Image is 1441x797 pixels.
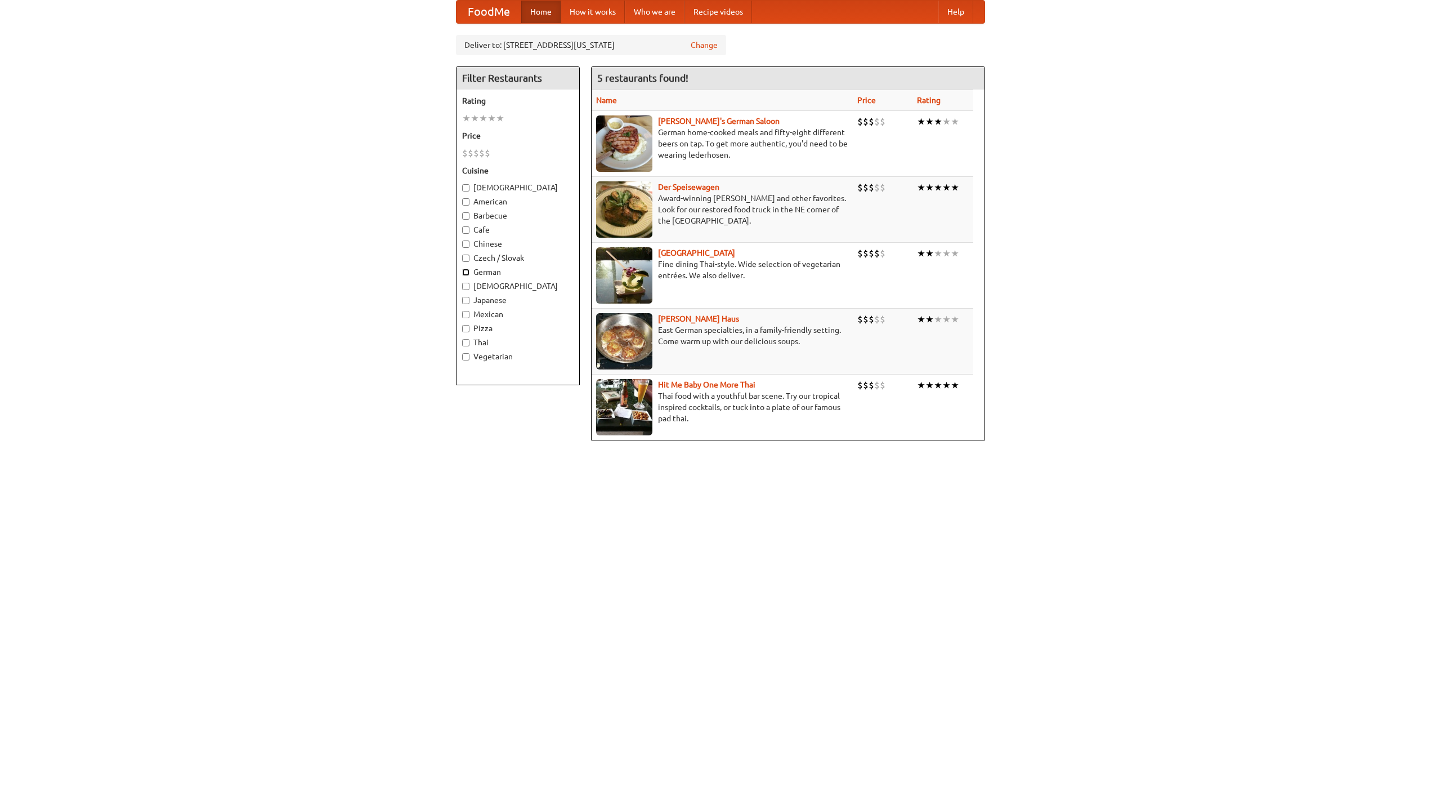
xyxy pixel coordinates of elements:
li: $ [869,247,874,260]
li: ★ [951,181,959,194]
p: Award-winning [PERSON_NAME] and other favorites. Look for our restored food truck in the NE corne... [596,193,848,226]
li: ★ [917,313,925,326]
li: $ [869,379,874,391]
input: Barbecue [462,212,469,220]
li: $ [857,115,863,128]
li: $ [479,147,485,159]
label: Thai [462,337,574,348]
li: ★ [951,247,959,260]
img: kohlhaus.jpg [596,313,652,369]
li: ★ [925,181,934,194]
li: ★ [462,112,471,124]
a: Rating [917,96,941,105]
li: $ [880,313,885,326]
li: ★ [951,313,959,326]
input: Thai [462,339,469,346]
li: $ [874,379,880,391]
li: $ [485,147,490,159]
label: Barbecue [462,210,574,221]
img: babythai.jpg [596,379,652,435]
label: [DEMOGRAPHIC_DATA] [462,182,574,193]
li: ★ [942,181,951,194]
li: ★ [917,247,925,260]
li: ★ [942,379,951,391]
li: $ [874,313,880,326]
li: ★ [942,247,951,260]
li: ★ [925,379,934,391]
li: $ [857,247,863,260]
li: ★ [951,115,959,128]
li: $ [863,247,869,260]
input: [DEMOGRAPHIC_DATA] [462,283,469,290]
li: $ [874,115,880,128]
label: Japanese [462,295,574,306]
label: Cafe [462,224,574,235]
li: $ [468,147,473,159]
input: American [462,198,469,206]
a: Recipe videos [684,1,752,23]
a: [GEOGRAPHIC_DATA] [658,248,735,257]
li: $ [473,147,479,159]
li: ★ [925,247,934,260]
a: [PERSON_NAME]'s German Saloon [658,117,780,126]
li: ★ [934,181,942,194]
li: ★ [925,313,934,326]
li: ★ [487,112,496,124]
li: ★ [934,379,942,391]
a: Who we are [625,1,684,23]
li: $ [869,181,874,194]
input: German [462,269,469,276]
img: esthers.jpg [596,115,652,172]
a: Change [691,39,718,51]
label: Mexican [462,309,574,320]
p: German home-cooked meals and fifty-eight different beers on tap. To get more authentic, you'd nee... [596,127,848,161]
li: $ [863,181,869,194]
li: ★ [496,112,504,124]
label: [DEMOGRAPHIC_DATA] [462,280,574,292]
input: Mexican [462,311,469,318]
img: satay.jpg [596,247,652,304]
li: $ [880,115,885,128]
label: American [462,196,574,207]
a: Home [521,1,561,23]
li: $ [863,313,869,326]
li: $ [863,115,869,128]
li: $ [880,247,885,260]
a: Help [938,1,973,23]
li: ★ [934,313,942,326]
li: $ [874,181,880,194]
a: Der Speisewagen [658,182,719,192]
li: $ [857,379,863,391]
input: [DEMOGRAPHIC_DATA] [462,184,469,192]
label: German [462,266,574,278]
li: ★ [917,379,925,391]
li: $ [880,379,885,391]
li: $ [857,181,863,194]
a: Name [596,96,617,105]
a: FoodMe [457,1,521,23]
a: [PERSON_NAME] Haus [658,314,739,323]
input: Pizza [462,325,469,332]
li: $ [462,147,468,159]
a: Price [857,96,876,105]
li: ★ [951,379,959,391]
ng-pluralize: 5 restaurants found! [597,73,688,83]
label: Vegetarian [462,351,574,362]
li: ★ [942,313,951,326]
li: ★ [471,112,479,124]
p: Thai food with a youthful bar scene. Try our tropical inspired cocktails, or tuck into a plate of... [596,390,848,424]
li: ★ [925,115,934,128]
label: Czech / Slovak [462,252,574,264]
div: Deliver to: [STREET_ADDRESS][US_STATE] [456,35,726,55]
p: East German specialties, in a family-friendly setting. Come warm up with our delicious soups. [596,324,848,347]
p: Fine dining Thai-style. Wide selection of vegetarian entrées. We also deliver. [596,259,848,281]
b: Hit Me Baby One More Thai [658,380,755,389]
h5: Price [462,130,574,141]
img: speisewagen.jpg [596,181,652,238]
label: Chinese [462,238,574,250]
h4: Filter Restaurants [457,67,579,90]
input: Vegetarian [462,353,469,360]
